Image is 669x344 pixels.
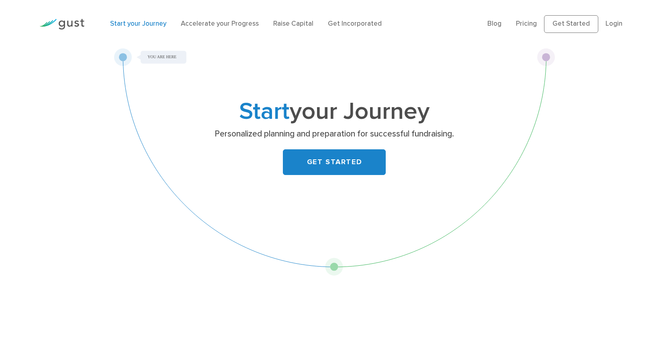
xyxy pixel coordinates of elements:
[606,20,622,28] a: Login
[544,15,598,33] a: Get Started
[181,20,259,28] a: Accelerate your Progress
[110,20,166,28] a: Start your Journey
[179,128,490,140] p: Personalized planning and preparation for successful fundraising.
[239,97,290,126] span: Start
[39,19,84,30] img: Gust Logo
[273,20,313,28] a: Raise Capital
[516,20,537,28] a: Pricing
[283,149,386,175] a: GET STARTED
[487,20,501,28] a: Blog
[328,20,382,28] a: Get Incorporated
[176,101,493,123] h1: your Journey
